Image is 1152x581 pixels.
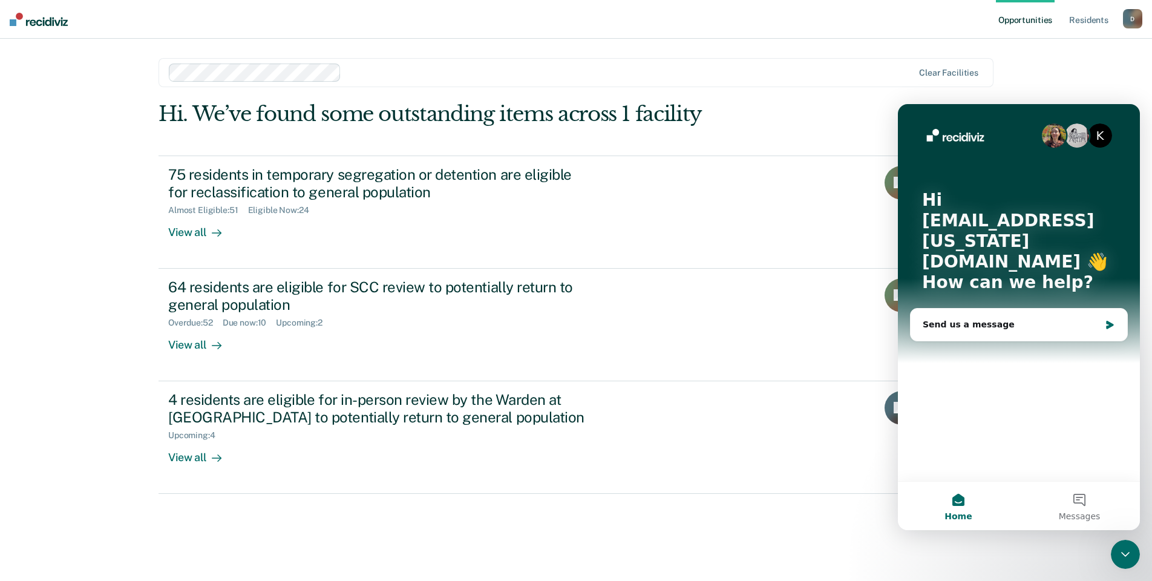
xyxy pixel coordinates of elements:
iframe: Intercom live chat [1111,540,1140,569]
div: Almost Eligible : 51 [168,205,248,215]
a: 64 residents are eligible for SCC review to potentially return to general populationOverdue:52Due... [159,269,993,381]
div: Due now : 10 [223,318,277,328]
div: Upcoming : 4 [168,430,225,441]
div: Hi. We’ve found some outstanding items across 1 facility [159,102,826,126]
div: Eligible Now : 24 [248,205,319,215]
button: D [1123,9,1142,28]
div: Clear facilities [919,68,978,78]
div: 75 residents in temporary segregation or detention are eligible for reclassification to general p... [168,166,593,201]
img: Recidiviz [10,13,68,26]
a: 75 residents in temporary segregation or detention are eligible for reclassification to general p... [159,156,993,269]
div: View all [168,215,236,239]
div: View all [168,441,236,464]
div: 64 residents are eligible for SCC review to potentially return to general population [168,278,593,313]
div: 4 residents are eligible for in-person review by the Warden at [GEOGRAPHIC_DATA] to potentially r... [168,391,593,426]
a: 4 residents are eligible for in-person review by the Warden at [GEOGRAPHIC_DATA] to potentially r... [159,381,993,494]
div: Upcoming : 2 [276,318,332,328]
div: Overdue : 52 [168,318,223,328]
div: View all [168,328,236,352]
iframe: Intercom live chat [898,104,1140,530]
